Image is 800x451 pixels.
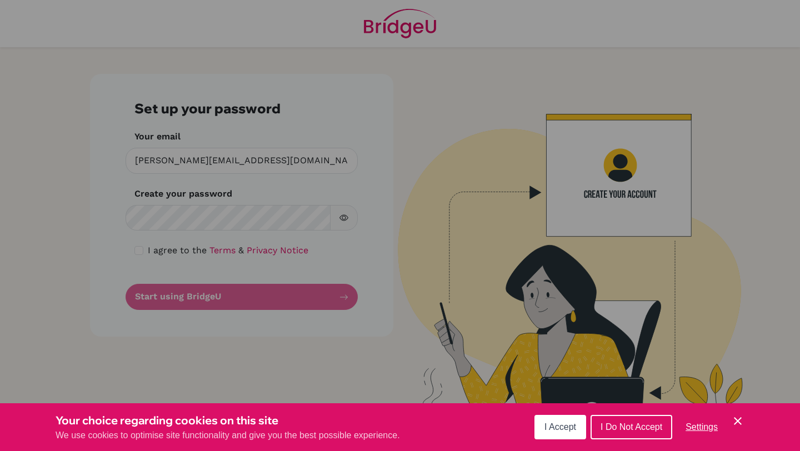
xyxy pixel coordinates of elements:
[686,422,718,432] span: Settings
[591,415,672,439] button: I Do Not Accept
[534,415,586,439] button: I Accept
[677,416,727,438] button: Settings
[601,422,662,432] span: I Do Not Accept
[56,429,400,442] p: We use cookies to optimise site functionality and give you the best possible experience.
[56,412,400,429] h3: Your choice regarding cookies on this site
[544,422,576,432] span: I Accept
[731,414,744,428] button: Save and close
